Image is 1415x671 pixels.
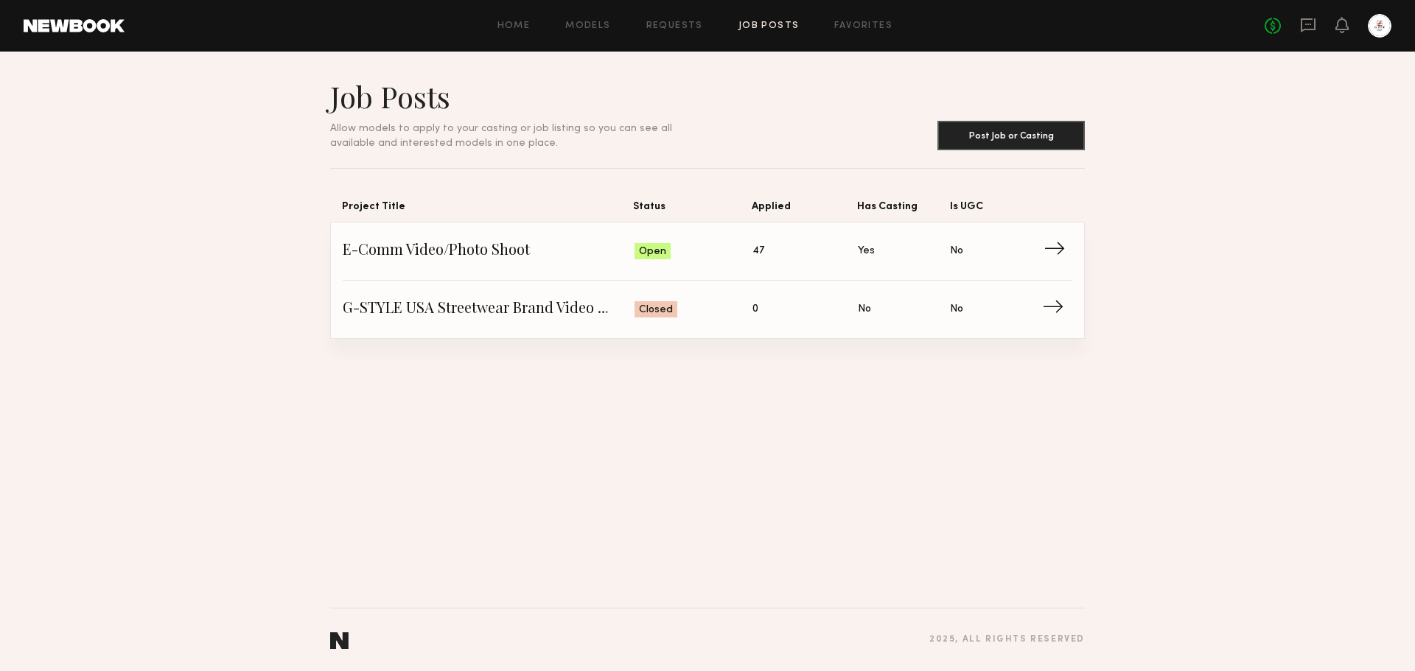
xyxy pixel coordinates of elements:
a: E-Comm Video/Photo ShootOpen47YesNo→ [343,222,1072,281]
span: Is UGC [950,198,1043,222]
span: Allow models to apply to your casting or job listing so you can see all available and interested ... [330,124,672,148]
span: No [858,301,871,317]
a: Job Posts [738,21,800,31]
span: No [950,243,963,259]
button: Post Job or Casting [937,121,1085,150]
a: Models [565,21,610,31]
span: Closed [639,303,673,317]
span: Yes [858,243,875,259]
span: Project Title [342,198,633,222]
span: 0 [752,301,758,317]
span: No [950,301,963,317]
a: Favorites [834,21,892,31]
span: → [1044,240,1074,262]
span: G-STYLE USA Streetwear Brand Video + Lifestyle Shoot in [GEOGRAPHIC_DATA] [343,298,635,320]
span: Open [639,245,666,259]
span: → [1042,298,1072,320]
a: G-STYLE USA Streetwear Brand Video + Lifestyle Shoot in [GEOGRAPHIC_DATA]Closed0NoNo→ [343,281,1072,338]
span: E-Comm Video/Photo Shoot [343,240,635,262]
span: Has Casting [857,198,950,222]
h1: Job Posts [330,78,707,115]
span: 47 [752,243,764,259]
a: Home [497,21,531,31]
span: Status [633,198,752,222]
a: Requests [646,21,703,31]
div: 2025 , all rights reserved [929,635,1085,644]
span: Applied [752,198,857,222]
